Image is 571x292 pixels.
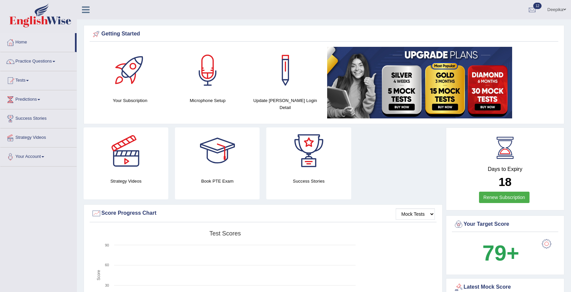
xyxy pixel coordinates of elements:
h4: Your Subscription [95,97,166,104]
div: Score Progress Chart [91,208,435,218]
a: Your Account [0,148,77,164]
text: 60 [105,263,109,267]
a: Renew Subscription [479,192,530,203]
a: Strategy Videos [0,128,77,145]
a: Tests [0,71,77,88]
span: 12 [533,3,542,9]
h4: Success Stories [266,178,351,185]
a: Home [0,33,75,50]
tspan: Test scores [209,230,241,237]
text: 30 [105,283,109,287]
a: Practice Questions [0,52,77,69]
a: Success Stories [0,109,77,126]
b: 79+ [482,241,519,265]
tspan: Score [96,270,101,281]
text: 90 [105,243,109,247]
div: Getting Started [91,29,557,39]
h4: Days to Expiry [454,166,557,172]
img: small5.jpg [327,47,512,118]
a: Predictions [0,90,77,107]
h4: Update [PERSON_NAME] Login Detail [250,97,321,111]
div: Your Target Score [454,219,557,229]
b: 18 [498,175,511,188]
h4: Microphone Setup [172,97,243,104]
h4: Strategy Videos [84,178,168,185]
h4: Book PTE Exam [175,178,260,185]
